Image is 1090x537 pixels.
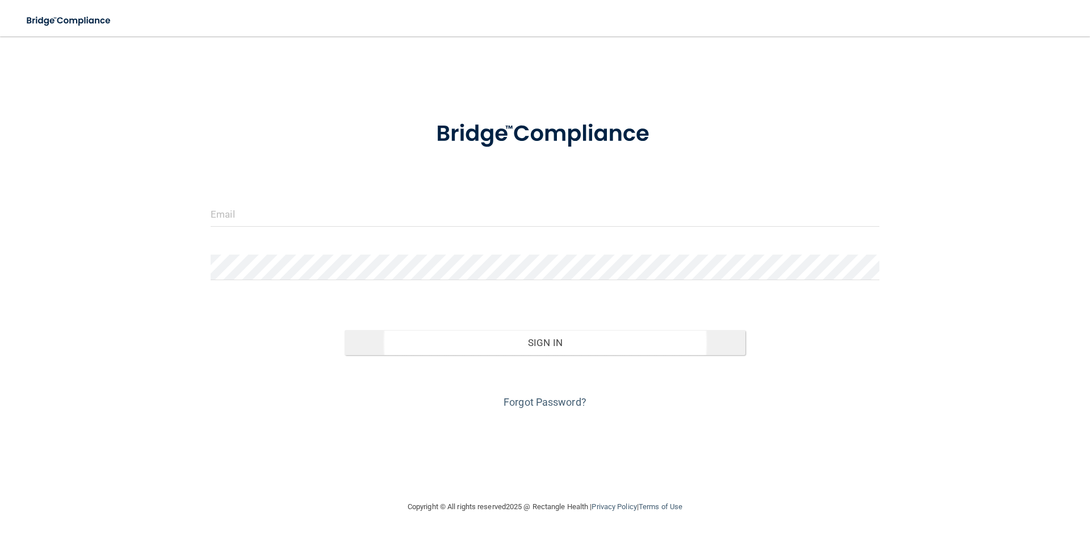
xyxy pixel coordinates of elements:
[592,502,636,511] a: Privacy Policy
[639,502,682,511] a: Terms of Use
[17,9,121,32] img: bridge_compliance_login_screen.278c3ca4.svg
[504,396,586,408] a: Forgot Password?
[345,330,746,355] button: Sign In
[211,201,879,227] input: Email
[413,105,677,164] img: bridge_compliance_login_screen.278c3ca4.svg
[338,489,752,525] div: Copyright © All rights reserved 2025 @ Rectangle Health | |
